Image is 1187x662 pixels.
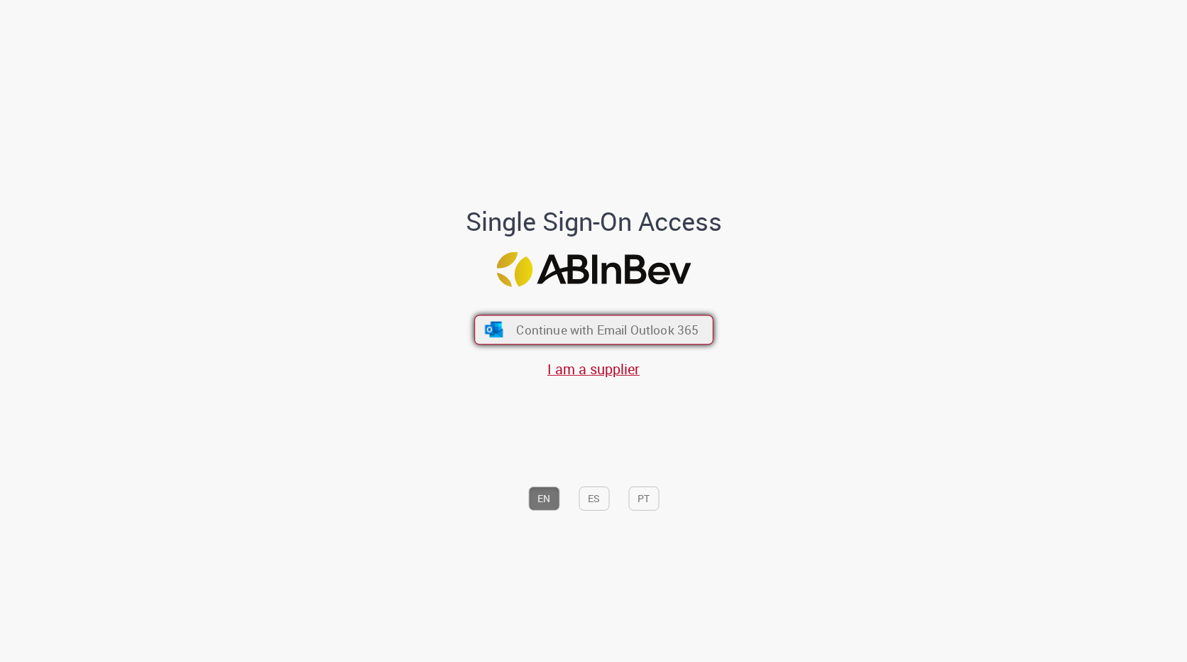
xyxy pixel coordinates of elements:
[579,487,609,511] button: ES
[496,252,691,287] img: Logo ABInBev
[474,315,713,344] button: ícone Azure/Microsoft 360 Continue with Email Outlook 365
[483,322,504,337] img: ícone Azure/Microsoft 360
[528,487,559,511] button: EN
[397,207,791,236] h1: Single Sign-On Access
[516,322,699,338] span: Continue with Email Outlook 365
[628,487,659,511] button: PT
[547,359,640,379] a: I am a supplier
